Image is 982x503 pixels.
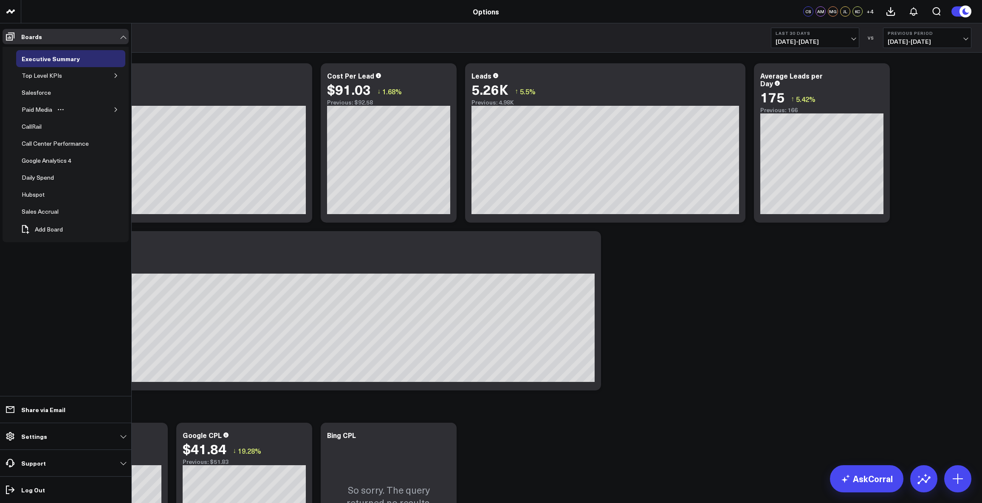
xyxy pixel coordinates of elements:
div: Previous: 4.98K [471,99,739,106]
p: Settings [21,433,47,440]
button: Add Board [16,220,67,239]
div: Cost Per Lead [327,71,374,80]
div: Daily Spend [20,172,56,183]
a: SalesforceOpen board menu [16,84,69,101]
span: Add Board [35,226,63,233]
a: Options [473,7,499,16]
div: $91.03 [327,82,371,97]
a: Sales AccrualOpen board menu [16,203,77,220]
span: 19.28% [238,446,261,455]
a: Log Out [3,482,129,497]
div: Call Center Performance [20,138,91,149]
div: Leads [471,71,491,80]
b: Previous Period [888,31,967,36]
div: Hubspot [20,189,47,200]
a: Call Center PerformanceOpen board menu [16,135,107,152]
div: Previous: 166 [760,107,883,113]
button: Last 30 Days[DATE]-[DATE] [771,28,859,48]
div: 175 [760,89,784,105]
p: Support [21,460,46,466]
span: ↑ [791,93,794,105]
div: 5.26K [471,82,508,97]
p: Log Out [21,486,45,493]
div: Previous: 4.98K [38,267,595,274]
div: JL [840,6,850,17]
a: Paid MediaOpen board menu [16,101,71,118]
div: Salesforce [20,88,53,98]
a: Top Level KPIsOpen board menu [16,67,80,84]
button: Previous Period[DATE]-[DATE] [883,28,971,48]
div: Top Level KPIs [20,71,64,81]
div: Executive Summary [20,54,82,64]
div: CS [803,6,813,17]
span: [DATE] - [DATE] [776,38,855,45]
p: Share via Email [21,406,65,413]
div: Sales Accrual [20,206,61,217]
div: VS [863,35,879,40]
div: Average Leads per Day [760,71,823,88]
div: Paid Media [20,105,54,115]
a: Daily SpendOpen board menu [16,169,72,186]
span: + 4 [866,8,874,14]
span: [DATE] - [DATE] [888,38,967,45]
div: Previous: $92.58 [327,99,450,106]
a: HubspotOpen board menu [16,186,63,203]
div: Google Analytics 4 [20,155,73,166]
div: AM [816,6,826,17]
div: MG [828,6,838,17]
span: ↓ [233,445,236,456]
div: $41.84 [183,441,226,456]
div: Previous: $51.83 [183,458,306,465]
span: 5.5% [520,87,536,96]
span: 5.42% [796,94,816,104]
button: Open board menu [54,106,67,113]
div: Previous: $461.25K [38,99,306,106]
a: Executive SummaryOpen board menu [16,50,98,67]
a: CallRailOpen board menu [16,118,60,135]
button: +4 [865,6,875,17]
span: ↓ [377,86,381,97]
p: Boards [21,33,42,40]
div: KC [852,6,863,17]
div: CallRail [20,122,44,132]
div: Bing CPL [327,430,356,440]
div: Google CPL [183,430,222,440]
a: Google Analytics 4Open board menu [16,152,90,169]
span: 1.68% [382,87,402,96]
b: Last 30 Days [776,31,855,36]
span: ↑ [515,86,518,97]
a: AskCorral [830,465,903,492]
